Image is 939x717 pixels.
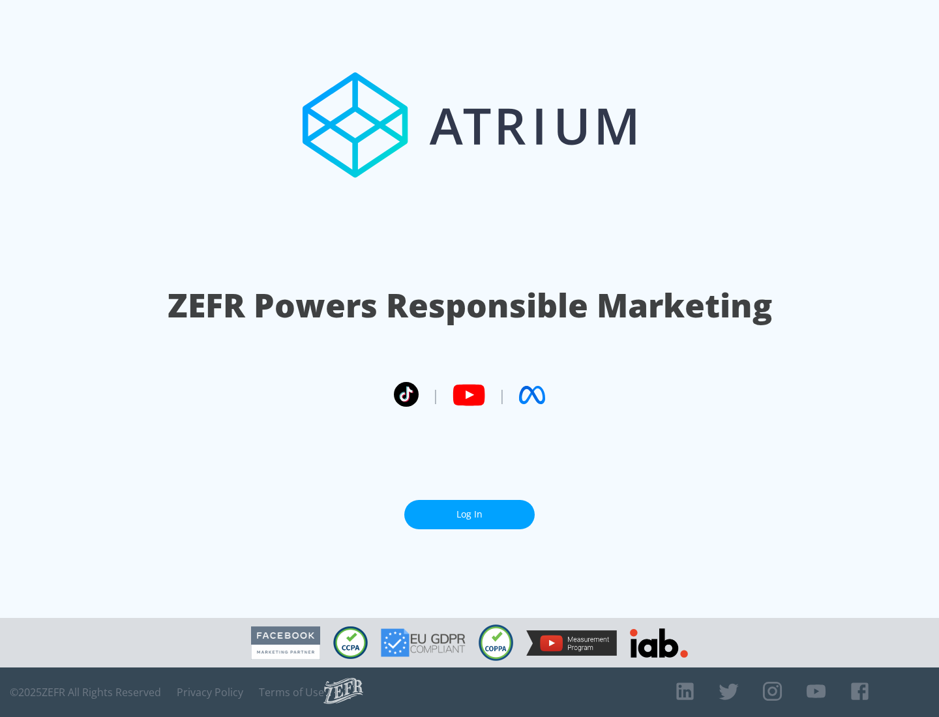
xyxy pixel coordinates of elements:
img: CCPA Compliant [333,626,368,659]
span: | [498,385,506,405]
span: © 2025 ZEFR All Rights Reserved [10,686,161,699]
span: | [432,385,440,405]
img: COPPA Compliant [479,624,513,661]
img: IAB [630,628,688,658]
a: Terms of Use [259,686,324,699]
a: Log In [404,500,535,529]
h1: ZEFR Powers Responsible Marketing [168,283,772,328]
img: GDPR Compliant [381,628,466,657]
img: YouTube Measurement Program [526,630,617,656]
img: Facebook Marketing Partner [251,626,320,660]
a: Privacy Policy [177,686,243,699]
